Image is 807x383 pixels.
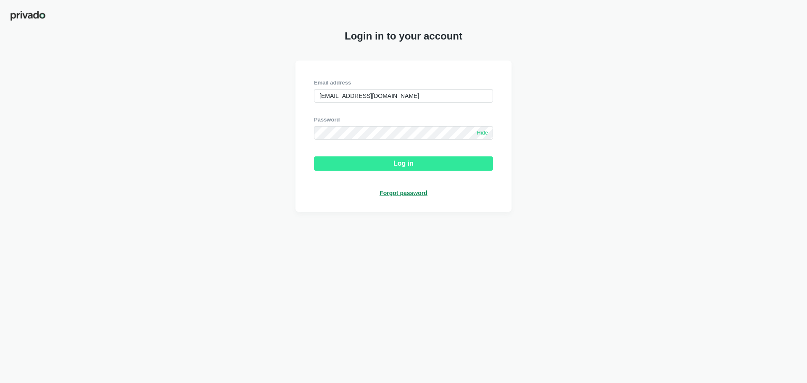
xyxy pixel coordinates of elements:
[393,160,414,167] div: Log in
[314,116,493,124] div: Password
[345,30,462,42] span: Login in to your account
[10,10,46,21] img: privado-logo
[380,189,427,197] a: Forgot password
[314,79,493,87] div: Email address
[477,129,488,137] span: Hide
[314,156,493,171] button: Log in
